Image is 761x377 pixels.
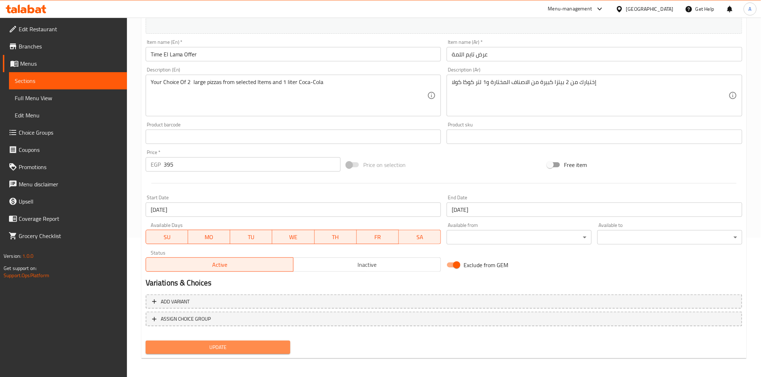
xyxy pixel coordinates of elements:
[22,251,33,261] span: 1.0.0
[146,47,441,61] input: Enter name En
[3,141,127,158] a: Coupons
[149,260,291,270] span: Active
[146,278,742,288] h2: Variations & Choices
[9,89,127,107] a: Full Menu View
[151,160,161,169] p: EGP
[15,111,121,120] span: Edit Menu
[15,94,121,102] span: Full Menu View
[161,315,211,324] span: ASSIGN CHOICE GROUP
[749,5,752,13] span: A
[15,76,121,85] span: Sections
[626,5,674,13] div: [GEOGRAPHIC_DATA]
[146,130,441,144] input: Please enter product barcode
[146,257,293,272] button: Active
[452,79,729,113] textarea: إختيارك من 2 بيتزا كبيرة من الاصناف المختارة و1 لتر كوكا كولا
[19,214,121,223] span: Coverage Report
[363,160,406,169] span: Price on selection
[315,230,357,244] button: TH
[318,232,354,242] span: TH
[146,230,188,244] button: SU
[19,232,121,240] span: Grocery Checklist
[151,79,428,113] textarea: Your Choice Of 2 large pizzas from selected Items and 1 liter Coca-Cola
[9,107,127,124] a: Edit Menu
[447,47,742,61] input: Enter name Ar
[360,232,396,242] span: FR
[293,257,441,272] button: Inactive
[149,232,185,242] span: SU
[464,261,508,269] span: Exclude from GEM
[19,25,121,33] span: Edit Restaurant
[3,158,127,176] a: Promotions
[3,210,127,227] a: Coverage Report
[191,232,227,242] span: MO
[19,145,121,154] span: Coupons
[272,230,314,244] button: WE
[399,230,441,244] button: SA
[19,42,121,51] span: Branches
[146,341,291,354] button: Update
[357,230,399,244] button: FR
[548,5,592,13] div: Menu-management
[146,312,742,326] button: ASSIGN CHOICE GROUP
[3,176,127,193] a: Menu disclaimer
[164,157,341,172] input: Please enter price
[188,230,230,244] button: MO
[402,232,438,242] span: SA
[3,227,127,245] a: Grocery Checklist
[19,197,121,206] span: Upsell
[447,230,592,245] div: ​
[3,20,127,38] a: Edit Restaurant
[296,260,438,270] span: Inactive
[20,59,121,68] span: Menus
[151,343,285,352] span: Update
[233,232,269,242] span: TU
[3,38,127,55] a: Branches
[19,163,121,171] span: Promotions
[4,271,49,280] a: Support.OpsPlatform
[3,124,127,141] a: Choice Groups
[4,264,37,273] span: Get support on:
[4,251,21,261] span: Version:
[275,232,311,242] span: WE
[161,297,190,306] span: Add variant
[447,130,742,144] input: Please enter product sku
[3,193,127,210] a: Upsell
[597,230,742,245] div: ​
[564,160,587,169] span: Free item
[3,55,127,72] a: Menus
[146,294,742,309] button: Add variant
[19,128,121,137] span: Choice Groups
[230,230,272,244] button: TU
[9,72,127,89] a: Sections
[19,180,121,188] span: Menu disclaimer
